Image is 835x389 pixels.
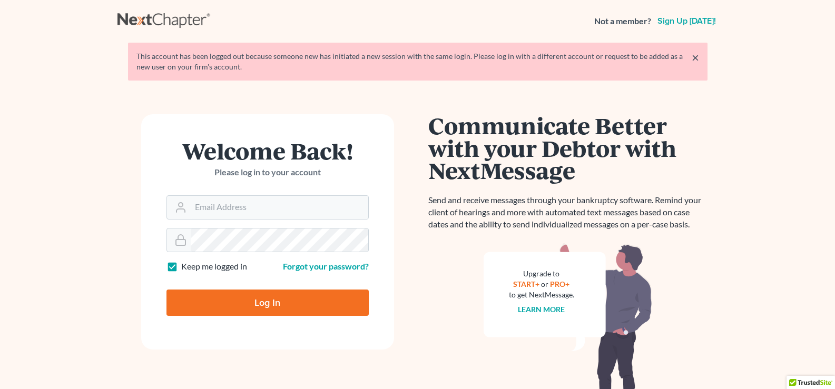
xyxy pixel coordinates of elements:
label: Keep me logged in [181,261,247,273]
span: or [541,280,548,288]
p: Please log in to your account [166,166,369,178]
p: Send and receive messages through your bankruptcy software. Remind your client of hearings and mo... [428,194,708,231]
input: Email Address [191,196,368,219]
div: to get NextMessage. [509,290,574,300]
a: × [692,51,699,64]
a: START+ [513,280,539,288]
a: PRO+ [550,280,569,288]
h1: Communicate Better with your Debtor with NextMessage [428,114,708,182]
strong: Not a member? [594,15,651,27]
div: This account has been logged out because someone new has initiated a new session with the same lo... [136,51,699,72]
a: Learn more [518,305,565,314]
div: Upgrade to [509,268,574,279]
a: Sign up [DATE]! [655,17,718,25]
input: Log In [166,290,369,316]
h1: Welcome Back! [166,139,369,162]
a: Forgot your password? [283,261,369,271]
